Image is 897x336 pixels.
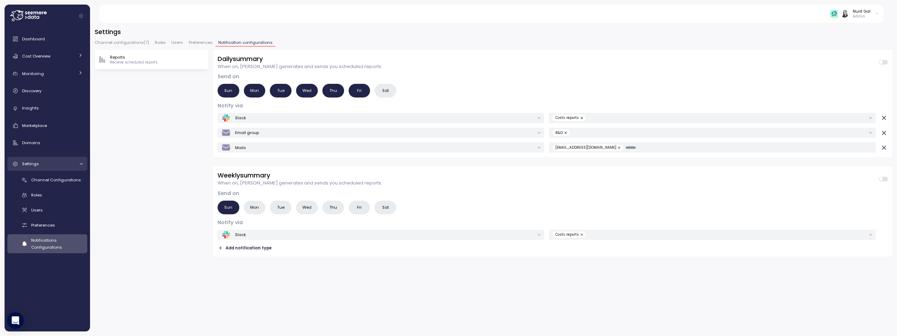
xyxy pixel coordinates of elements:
[7,32,87,46] a: Dashboard
[357,87,362,94] span: Fri
[22,105,39,111] span: Insights
[7,312,24,329] div: Open Intercom Messenger
[302,204,311,211] span: Wed
[235,115,246,121] div: Slack
[95,27,892,36] h3: Settings
[235,145,246,150] div: Mails
[218,171,382,180] h3: Weekly summary
[7,234,87,253] a: Notifications Configurations
[7,136,87,150] a: Domains
[7,119,87,133] a: Marketplace
[224,87,232,94] span: Sun
[22,88,41,94] span: Discovery
[155,41,166,45] span: Roles
[555,130,563,136] span: R&D
[218,244,272,252] button: Add notification type
[7,189,87,201] a: Roles
[189,41,213,45] span: Preferences
[830,10,838,17] img: 65f98ecb31a39d60f1f315eb.PNG
[22,71,44,76] span: Monitoring
[841,10,848,17] img: ACg8ocIVugc3DtI--ID6pffOeA5XcvoqExjdOmyrlhjOptQpqjom7zQ=s96-c
[218,142,545,153] button: Mails
[218,41,273,45] span: Notification configurations
[218,54,382,63] h3: Daily summary
[555,145,616,151] span: [EMAIL_ADDRESS][DOMAIN_NAME]
[357,204,362,211] span: Fri
[329,87,337,94] span: Thu
[218,219,888,226] h4: Notify via
[7,101,87,115] a: Insights
[302,87,311,94] span: Wed
[382,204,389,211] span: Sat
[277,87,285,94] span: Tue
[31,237,62,250] span: Notifications Configurations
[110,54,158,60] p: Reports
[555,115,579,121] span: Costs reports
[218,63,382,70] p: When on, [PERSON_NAME] generates and sends you scheduled reports.
[250,87,259,94] span: Mon
[22,140,40,146] span: Domains
[77,13,85,19] button: Collapse navigation
[7,220,87,231] a: Preferences
[31,222,55,228] span: Preferences
[218,190,888,197] h4: Send on
[235,130,259,135] div: Email group
[218,128,545,138] button: Email group
[853,14,870,19] p: Admin
[218,113,545,123] button: Slack
[171,41,183,45] span: Users
[382,87,389,94] span: Sat
[31,177,81,183] span: Channel Configurations
[7,84,87,98] a: Discovery
[329,204,337,211] span: Thu
[277,204,285,211] span: Tue
[7,157,87,171] a: Settings
[7,174,87,186] a: Channel Configurations
[31,192,42,198] span: Roles
[22,53,50,59] span: Cost Overview
[7,204,87,216] a: Users
[250,204,259,211] span: Mon
[555,231,579,238] span: Costs reports
[218,73,888,80] h4: Send on
[22,161,39,167] span: Settings
[218,102,888,109] h4: Notify via
[224,204,232,211] span: Sun
[110,60,158,65] p: Recieve scheduled reports
[31,207,43,213] span: Users
[218,230,545,240] button: Slack
[7,49,87,63] a: Cost Overview
[853,8,870,14] div: Nurit Gal
[22,36,45,42] span: Dashboard
[218,180,382,187] p: When on, [PERSON_NAME] generates and sends you scheduled reports.
[226,245,272,251] span: Add notification type
[7,67,87,81] a: Monitoring
[22,123,47,128] span: Marketplace
[235,232,246,237] div: Slack
[95,41,149,45] span: Channel configurations ( 7 )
